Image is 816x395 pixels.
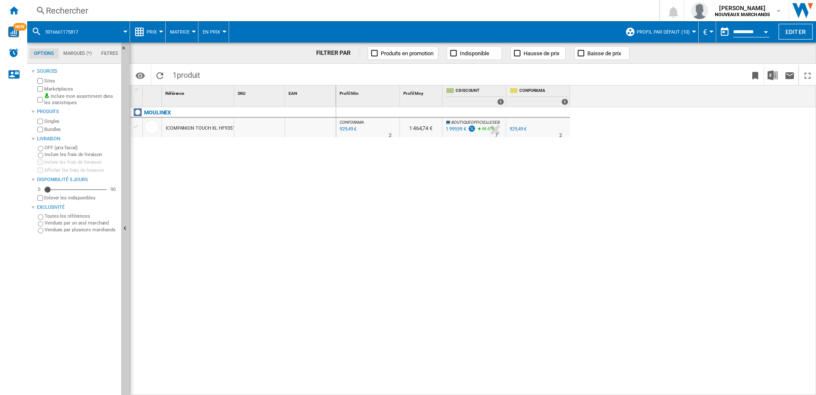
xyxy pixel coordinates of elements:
[699,21,716,43] md-menu: Currency
[289,91,297,96] span: EAN
[519,88,568,95] span: CONFORAMA
[637,21,694,43] button: Profil par défaut (10)
[165,91,184,96] span: Référence
[45,227,118,233] label: Vendues par plusieurs marchands
[144,85,161,99] div: Sort None
[44,86,118,92] label: Marketplaces
[715,12,771,17] b: NOUVEAUX MARCHANDS
[38,153,43,158] input: Inclure les frais de livraison
[340,120,364,125] span: CONFORAMA
[402,85,442,99] div: Profil Moy Sort None
[96,48,123,59] md-tab-item: Filtres
[236,85,285,99] div: SKU Sort None
[561,99,568,105] div: 1 offers sold by CONFORAMA
[38,228,43,233] input: Vendues par plusieurs marchands
[508,85,570,107] div: CONFORAMA 1 offers sold by CONFORAMA
[44,78,118,84] label: Sites
[400,118,442,137] div: 1 464,74 €
[8,26,19,37] img: wise-card.svg
[108,186,118,193] div: 90
[44,93,49,98] img: mysite-bg-18x18.png
[37,168,43,173] input: Afficher les frais de livraison
[768,70,778,80] img: excel-24x24.png
[31,21,125,43] div: 3016661175817
[13,23,27,31] span: NEW
[37,136,118,142] div: Livraison
[456,88,504,95] span: CDISCOUNT
[164,85,234,99] div: Référence Sort None
[445,125,476,134] div: 1 999,99 €
[168,65,204,83] span: 1
[46,5,637,17] div: Rechercher
[510,126,527,132] div: 929,49 €
[338,125,357,134] div: Mise à jour : jeudi 2 octobre 2025 06:53
[45,145,118,151] label: OFF (prix facial)
[510,46,566,60] button: Hausse de prix
[8,48,19,58] img: alerts-logo.svg
[781,65,798,85] button: Envoyer ce rapport par email
[37,68,118,75] div: Sources
[44,93,118,106] label: Inclure mon assortiment dans les statistiques
[144,108,171,118] div: Cliquez pour filtrer sur cette marque
[559,131,562,140] div: Délai de livraison : 2 jours
[38,221,43,227] input: Vendues par un seul marchand
[37,86,43,92] input: Marketplaces
[460,50,489,57] span: Indisponible
[368,46,438,60] button: Produits en promotion
[446,126,466,132] div: 1 999,99 €
[625,21,694,43] div: Profil par défaut (10)
[203,29,220,35] span: En Prix
[38,214,43,220] input: Toutes les références
[44,185,107,194] md-slider: Disponibilité
[45,21,87,43] button: 3016661175817
[147,29,157,35] span: Prix
[37,119,43,124] input: Singles
[467,125,476,132] img: promotionV3.png
[764,65,781,85] button: Télécharger au format Excel
[151,65,168,85] button: Recharger
[177,71,200,80] span: produit
[37,108,118,115] div: Produits
[716,23,733,40] button: md-calendar
[287,85,336,99] div: Sort None
[238,91,246,96] span: SKU
[44,167,118,173] label: Afficher les frais de livraison
[574,46,629,60] button: Baisse de prix
[37,159,43,165] input: Inclure les frais de livraison
[59,48,96,59] md-tab-item: Marques (*)
[36,186,42,193] div: 0
[703,21,711,43] button: €
[508,125,527,134] div: 929,49 €
[44,159,118,165] label: Inclure les frais de livraison
[799,65,816,85] button: Plein écran
[132,68,149,83] button: Options
[45,220,118,226] label: Vendues par un seul marchand
[403,91,423,96] span: Profil Moy
[389,131,391,140] div: Délai de livraison : 2 jours
[338,85,399,99] div: Sort None
[37,176,118,183] div: Disponibilité 5 Jours
[121,43,131,58] button: Masquer
[37,204,118,211] div: Exclusivité
[37,195,43,201] input: Afficher les frais de livraison
[747,65,764,85] button: Créer un favoris
[236,85,285,99] div: Sort None
[451,120,500,125] span: BOUTIQUEOFFICIELLESEB
[147,21,161,43] button: Prix
[444,85,506,107] div: CDISCOUNT 1 offers sold by CDISCOUNT
[495,131,498,140] div: Délai de livraison : 7 jours
[170,21,194,43] button: Matrice
[497,99,504,105] div: 1 offers sold by CDISCOUNT
[37,127,43,132] input: Bundles
[703,28,707,37] span: €
[45,151,118,158] label: Inclure les frais de livraison
[203,21,224,43] button: En Prix
[170,29,190,35] span: Matrice
[402,85,442,99] div: Sort None
[37,78,43,84] input: Sites
[37,94,43,105] input: Inclure mon assortiment dans les statistiques
[29,48,59,59] md-tab-item: Options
